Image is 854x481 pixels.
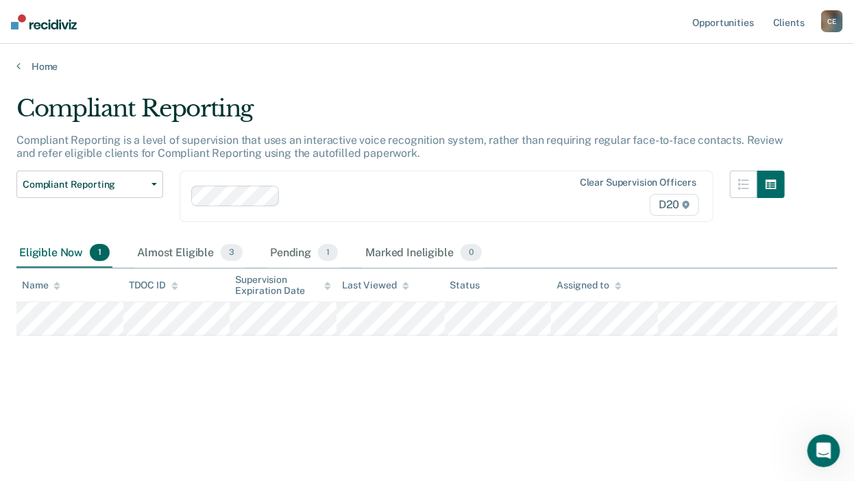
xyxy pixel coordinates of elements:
span: 1 [90,244,110,262]
div: Almost Eligible3 [134,238,245,269]
div: Name [22,280,60,291]
div: Clear supervision officers [580,177,696,188]
div: Assigned to [557,280,621,291]
div: Last Viewed [342,280,408,291]
iframe: Intercom live chat [807,434,840,467]
div: C E [821,10,843,32]
span: 0 [461,244,482,262]
span: 3 [221,244,243,262]
div: Eligible Now1 [16,238,112,269]
div: Marked Ineligible0 [363,238,485,269]
img: Recidiviz [11,14,77,29]
div: TDOC ID [129,280,178,291]
span: 1 [318,244,338,262]
span: D20 [650,194,699,216]
p: Compliant Reporting is a level of supervision that uses an interactive voice recognition system, ... [16,134,783,160]
span: Compliant Reporting [23,179,146,190]
div: Status [450,280,480,291]
div: Supervision Expiration Date [235,274,331,297]
button: CE [821,10,843,32]
div: Pending1 [267,238,341,269]
a: Home [16,60,838,73]
button: Compliant Reporting [16,171,163,198]
div: Compliant Reporting [16,95,785,134]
